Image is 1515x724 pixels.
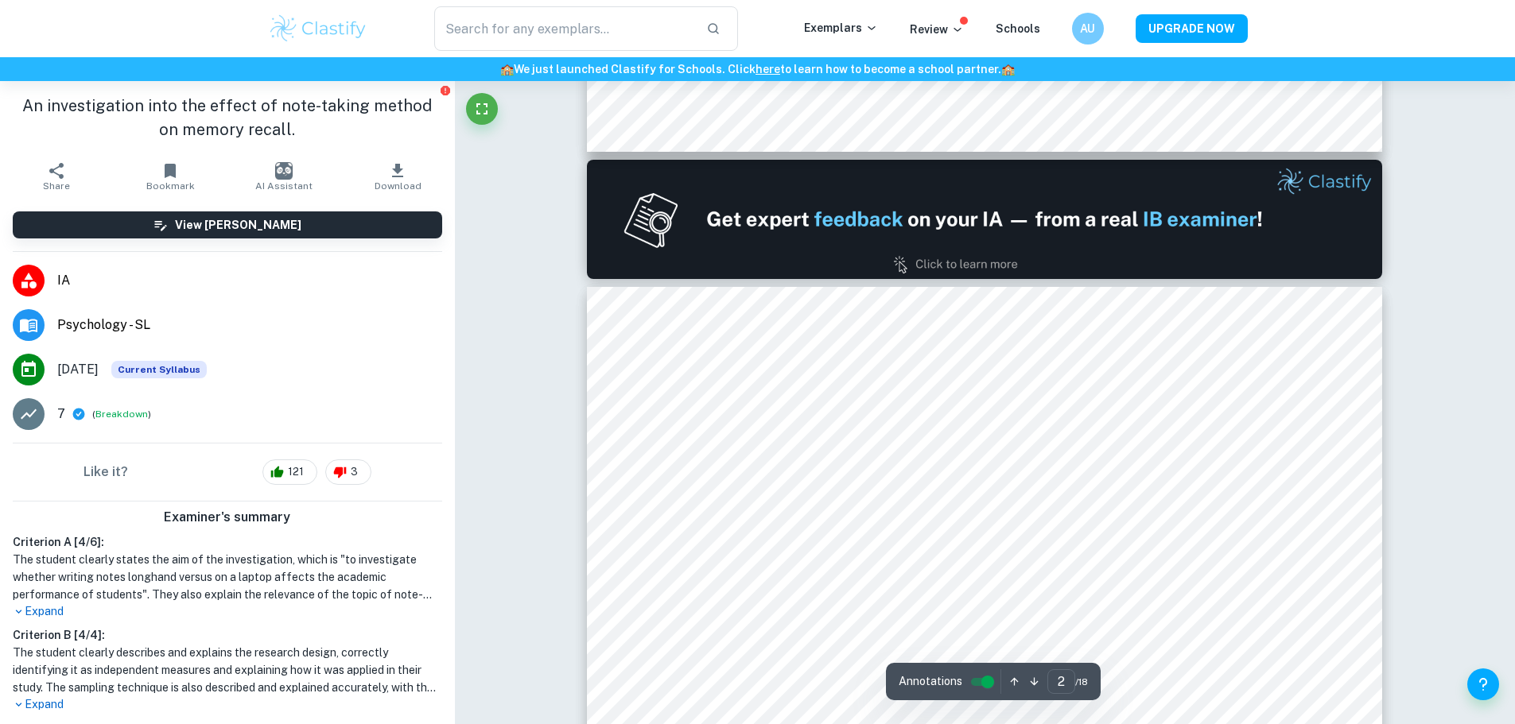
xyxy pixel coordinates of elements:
[13,626,442,644] h6: Criterion B [ 4 / 4 ]:
[13,551,442,603] h1: The student clearly states the aim of the investigation, which is "to investigate whether writing...
[57,360,99,379] span: [DATE]
[1072,13,1104,45] button: AU
[1078,20,1097,37] h6: AU
[756,63,780,75] a: here
[255,180,313,192] span: AI Assistant
[3,60,1512,78] h6: We just launched Clastify for Schools. Click to learn how to become a school partner.
[111,361,207,378] span: Current Syllabus
[342,464,367,480] span: 3
[341,154,455,199] button: Download
[275,162,293,180] img: AI Assistant
[6,508,449,527] h6: Examiner's summary
[92,407,151,422] span: ( )
[13,644,442,696] h1: The student clearly describes and explains the research design, correctly identifying it as indep...
[268,13,369,45] img: Clastify logo
[95,407,148,421] button: Breakdown
[57,405,65,424] p: 7
[13,94,442,141] h1: An investigation into the effect of note-taking method on memory recall.
[13,603,442,620] p: Expand
[227,154,341,199] button: AI Assistant
[114,154,227,199] button: Bookmark
[43,180,70,192] span: Share
[996,22,1040,35] a: Schools
[1075,675,1088,689] span: / 18
[57,271,442,290] span: IA
[325,459,371,485] div: 3
[466,93,498,125] button: Fullscreen
[1136,14,1248,43] button: UPGRADE NOW
[899,673,962,690] span: Annotations
[146,180,195,192] span: Bookmark
[1001,63,1015,75] span: 🏫
[13,696,442,713] p: Expand
[175,216,301,234] h6: View [PERSON_NAME]
[279,464,313,480] span: 121
[84,463,128,482] h6: Like it?
[111,361,207,378] div: This exemplar is based on the current syllabus. Feel free to refer to it for inspiration/ideas wh...
[262,459,317,485] div: 121
[500,63,514,75] span: 🏫
[375,180,421,192] span: Download
[57,316,442,335] span: Psychology - SL
[13,211,442,238] button: View [PERSON_NAME]
[13,533,442,551] h6: Criterion A [ 4 / 6 ]:
[1467,668,1499,700] button: Help and Feedback
[804,19,878,37] p: Exemplars
[434,6,694,51] input: Search for any exemplars...
[587,160,1382,279] img: Ad
[910,21,964,38] p: Review
[440,84,452,96] button: Report issue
